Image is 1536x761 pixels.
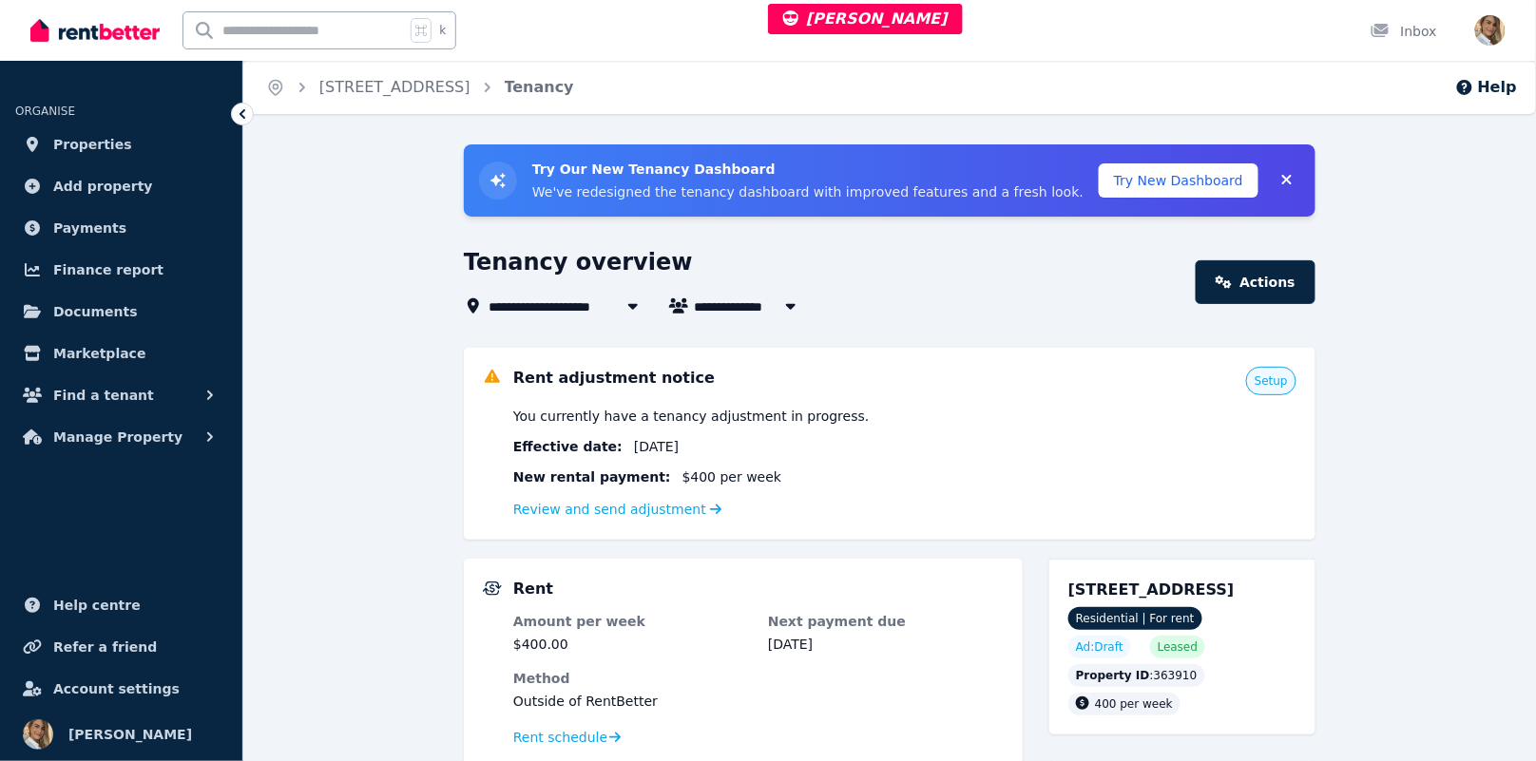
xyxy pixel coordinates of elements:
a: Payments [15,209,227,247]
span: Setup [1255,373,1288,389]
p: We've redesigned the tenancy dashboard with improved features and a fresh look. [532,182,1084,201]
span: [PERSON_NAME] [783,10,948,28]
span: Payments [53,217,126,239]
span: Finance report [53,258,163,281]
h5: Rent [513,578,553,600]
dt: Method [513,669,1004,688]
span: [PERSON_NAME] [68,723,192,746]
button: Try New Dashboard [1099,163,1258,198]
button: Manage Property [15,418,227,456]
div: Try New Tenancy Dashboard [464,144,1315,217]
nav: Breadcrumb [243,61,597,114]
span: Marketplace [53,342,145,365]
a: Add property [15,167,227,205]
span: $400 per week [682,467,782,486]
div: Inbox [1371,22,1437,41]
span: Account settings [53,677,180,700]
span: Effective date : [513,437,623,456]
span: Leased [1158,639,1198,655]
span: [STREET_ADDRESS] [1068,580,1235,599]
a: Tenancy [505,78,574,96]
span: Rent schedule [513,728,607,747]
span: ORGANISE [15,105,75,118]
span: [DATE] [634,437,679,456]
span: Find a tenant [53,384,154,407]
span: Refer a friend [53,636,157,658]
span: 400 per week [1095,697,1173,711]
span: New rental payment: [513,467,671,486]
span: Documents [53,300,138,323]
span: Ad: Draft [1076,639,1123,655]
button: Help [1455,76,1517,99]
span: You currently have a tenancy adjustment in progress. [513,407,870,426]
a: Help centre [15,586,227,624]
span: Add property [53,175,153,198]
a: Review and send adjustment [513,502,722,517]
span: Properties [53,133,132,156]
a: Marketplace [15,334,227,372]
dt: Next payment due [768,612,1004,631]
a: Rent schedule [513,728,622,747]
dd: $400.00 [513,635,749,654]
button: Collapse banner [1274,165,1300,196]
a: Actions [1196,260,1315,304]
img: Jodie Cartmer [1475,15,1506,46]
a: Documents [15,293,227,331]
span: k [439,23,446,38]
span: Residential | For rent [1068,607,1202,630]
h3: Try Our New Tenancy Dashboard [532,160,1084,179]
dt: Amount per week [513,612,749,631]
a: Finance report [15,251,227,289]
dd: [DATE] [768,635,1004,654]
a: Account settings [15,670,227,708]
img: RentBetter [30,16,160,45]
dd: Outside of RentBetter [513,692,1004,711]
a: Refer a friend [15,628,227,666]
img: Rental Payments [483,581,502,596]
div: : 363910 [1068,664,1205,687]
img: Jodie Cartmer [23,719,53,750]
button: Find a tenant [15,376,227,414]
h5: Rent adjustment notice [513,367,715,390]
span: Manage Property [53,426,182,448]
a: [STREET_ADDRESS] [319,78,470,96]
a: Properties [15,125,227,163]
h1: Tenancy overview [464,247,693,277]
span: Property ID [1076,668,1150,683]
span: Help centre [53,594,141,617]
